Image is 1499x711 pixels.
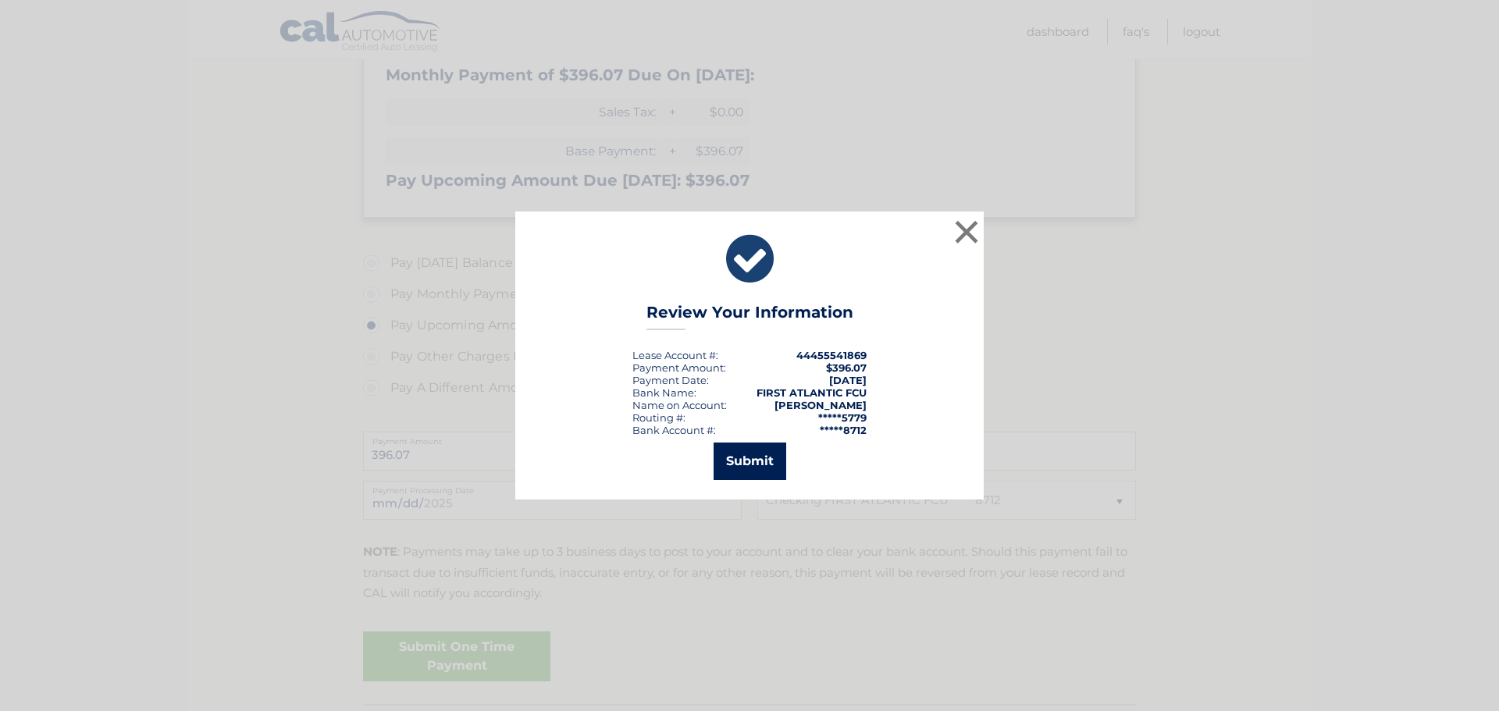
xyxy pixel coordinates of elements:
[646,303,853,330] h3: Review Your Information
[632,386,696,399] div: Bank Name:
[632,361,726,374] div: Payment Amount:
[632,374,707,386] span: Payment Date
[632,374,709,386] div: :
[714,443,786,480] button: Submit
[826,361,867,374] span: $396.07
[632,424,716,436] div: Bank Account #:
[774,399,867,411] strong: [PERSON_NAME]
[796,349,867,361] strong: 44455541869
[632,411,685,424] div: Routing #:
[632,399,727,411] div: Name on Account:
[951,216,982,247] button: ×
[829,374,867,386] span: [DATE]
[632,349,718,361] div: Lease Account #:
[757,386,867,399] strong: FIRST ATLANTIC FCU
